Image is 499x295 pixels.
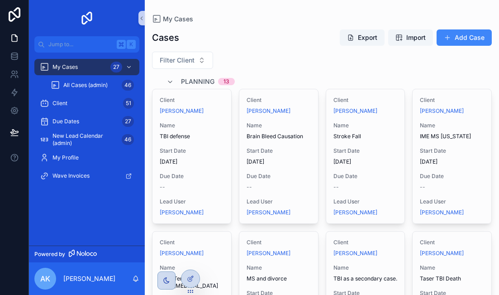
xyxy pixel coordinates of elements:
[247,97,311,104] span: Client
[333,198,398,205] span: Lead User
[160,122,224,129] span: Name
[333,158,398,165] span: [DATE]
[420,97,484,104] span: Client
[247,147,311,155] span: Start Date
[247,122,311,129] span: Name
[420,173,484,180] span: Due Date
[333,107,377,115] a: [PERSON_NAME]
[152,52,213,69] button: Select Button
[160,250,204,257] a: [PERSON_NAME]
[34,113,139,130] a: Due Dates27
[52,100,67,107] span: Client
[247,173,311,180] span: Due Date
[52,154,79,161] span: My Profile
[160,133,224,140] span: TBI defense
[247,198,311,205] span: Lead User
[80,11,94,25] img: App logo
[123,98,134,109] div: 51
[333,239,398,246] span: Client
[420,184,425,191] span: --
[247,158,311,165] span: [DATE]
[152,15,193,24] a: My Cases
[160,264,224,271] span: Name
[223,78,229,85] div: 13
[437,29,492,46] button: Add Case
[160,173,224,180] span: Due Date
[412,89,492,224] a: Client[PERSON_NAME]NameIME MS [US_STATE]Start Date[DATE]Due Date--Lead User[PERSON_NAME]
[420,250,464,257] a: [PERSON_NAME]
[333,122,398,129] span: Name
[122,80,134,91] div: 46
[160,147,224,155] span: Start Date
[52,63,78,71] span: My Cases
[247,133,311,140] span: Brain Bleed Causation
[122,116,134,127] div: 27
[239,89,318,224] a: Client[PERSON_NAME]NameBrain Bleed CausationStart Date[DATE]Due Date--Lead User[PERSON_NAME]
[52,132,118,147] span: New Lead Calendar (admin)
[247,275,311,282] span: MS and divorce
[420,147,484,155] span: Start Date
[420,198,484,205] span: Lead User
[29,246,145,262] a: Powered by
[340,29,385,46] button: Export
[247,209,290,216] a: [PERSON_NAME]
[34,168,139,184] a: Wave Invoices
[181,77,214,86] span: Planning
[128,41,135,48] span: K
[160,56,195,65] span: Filter Client
[34,131,139,148] a: New Lead Calendar (admin)46
[333,97,398,104] span: Client
[163,15,193,24] span: My Cases
[333,250,377,257] a: [PERSON_NAME]
[40,273,50,284] span: AK
[420,264,484,271] span: Name
[247,250,290,257] a: [PERSON_NAME]
[420,158,484,165] span: [DATE]
[122,134,134,145] div: 46
[34,36,139,53] button: Jump to...K
[247,264,311,271] span: Name
[247,107,290,115] a: [PERSON_NAME]
[52,118,79,125] span: Due Dates
[160,97,224,104] span: Client
[160,107,204,115] a: [PERSON_NAME]
[247,184,252,191] span: --
[63,274,115,283] p: [PERSON_NAME]
[333,275,398,282] span: TBI as a secondary case.
[333,209,377,216] a: [PERSON_NAME]
[333,133,398,140] span: Stroke Fall
[388,29,433,46] button: Import
[160,239,224,246] span: Client
[247,239,311,246] span: Client
[63,82,108,89] span: All Cases (admin)
[420,275,484,282] span: Taser TBI Death
[152,89,232,224] a: Client[PERSON_NAME]NameTBI defenseStart Date[DATE]Due Date--Lead User[PERSON_NAME]
[420,239,484,246] span: Client
[48,41,113,48] span: Jump to...
[333,173,398,180] span: Due Date
[420,122,484,129] span: Name
[420,107,464,115] a: [PERSON_NAME]
[420,133,484,140] span: IME MS [US_STATE]
[45,77,139,93] a: All Cases (admin)46
[420,209,464,216] a: [PERSON_NAME]
[34,251,65,258] span: Powered by
[160,158,224,165] span: [DATE]
[333,184,339,191] span: --
[34,150,139,166] a: My Profile
[160,198,224,205] span: Lead User
[406,33,426,42] span: Import
[29,53,145,196] div: scrollable content
[34,95,139,111] a: Client51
